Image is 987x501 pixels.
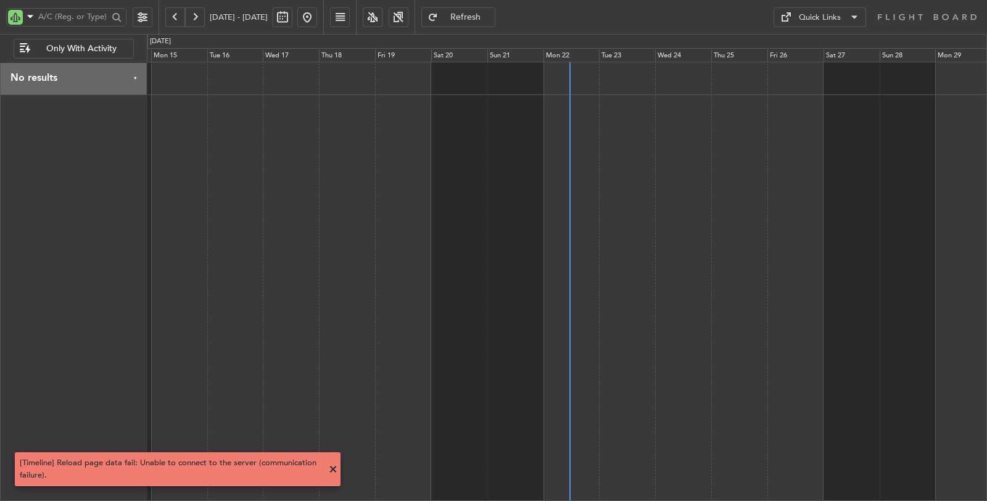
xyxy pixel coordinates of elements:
div: Mon 15 [151,48,207,63]
div: Wed 17 [263,48,319,63]
div: Sun 28 [880,48,936,63]
div: Fri 19 [375,48,431,63]
span: Refresh [440,13,491,22]
div: Sat 20 [431,48,487,63]
div: Sat 27 [824,48,880,63]
div: Wed 24 [655,48,711,63]
button: Refresh [421,7,495,27]
div: Tue 16 [207,48,263,63]
div: [Timeline] Reload page data fail: Unable to connect to the server (communication failure). [20,457,322,481]
div: Fri 26 [767,48,824,63]
div: Tue 23 [599,48,655,63]
span: [DATE] - [DATE] [210,12,268,23]
div: Thu 25 [711,48,767,63]
div: [DATE] [150,36,171,47]
button: Quick Links [774,7,866,27]
div: Mon 22 [543,48,600,63]
div: Quick Links [799,12,841,24]
input: A/C (Reg. or Type) [38,7,108,26]
span: Only With Activity [33,44,130,53]
button: Only With Activity [14,39,134,59]
div: Thu 18 [319,48,375,63]
div: Sun 21 [487,48,543,63]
